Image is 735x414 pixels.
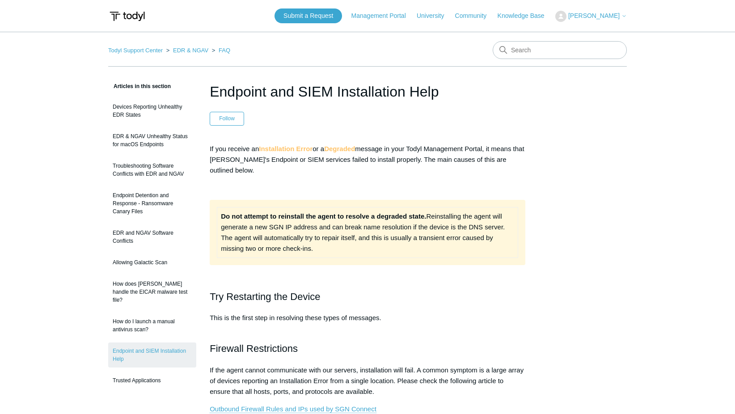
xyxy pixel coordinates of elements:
[417,11,453,21] a: University
[210,405,376,413] a: Outbound Firewall Rules and IPs used by SGN Connect
[217,207,518,258] td: Reinstalling the agent will generate a new SGN IP address and can break name resolution if the de...
[108,157,196,182] a: Troubleshooting Software Conflicts with EDR and NGAV
[259,145,313,152] strong: Installation Error
[108,128,196,153] a: EDR & NGAV Unhealthy Status for macOS Endpoints
[568,12,620,19] span: [PERSON_NAME]
[210,313,525,334] p: This is the first step in resolving these types of messages.
[221,212,426,220] strong: Do not attempt to reinstall the agent to resolve a degraded state.
[210,47,230,54] li: FAQ
[108,342,196,368] a: Endpoint and SIEM Installation Help
[351,11,415,21] a: Management Portal
[108,275,196,308] a: How does [PERSON_NAME] handle the EICAR malware test file?
[210,144,525,176] p: If you receive an or a message in your Todyl Management Portal, it means that [PERSON_NAME]'s End...
[498,11,553,21] a: Knowledge Base
[555,11,627,22] button: [PERSON_NAME]
[108,254,196,271] a: Allowing Galactic Scan
[108,83,171,89] span: Articles in this section
[108,372,196,389] a: Trusted Applications
[108,8,146,25] img: Todyl Support Center Help Center home page
[108,224,196,249] a: EDR and NGAV Software Conflicts
[210,365,525,397] p: If the agent cannot communicate with our servers, installation will fail. A common symptom is a l...
[210,341,525,356] h2: Firewall Restrictions
[108,98,196,123] a: Devices Reporting Unhealthy EDR States
[275,8,342,23] a: Submit a Request
[108,313,196,338] a: How do I launch a manual antivirus scan?
[493,41,627,59] input: Search
[210,112,244,125] button: Follow Article
[108,47,163,54] a: Todyl Support Center
[210,289,525,304] h2: Try Restarting the Device
[455,11,496,21] a: Community
[108,47,165,54] li: Todyl Support Center
[108,187,196,220] a: Endpoint Detention and Response - Ransomware Canary Files
[324,145,355,152] strong: Degraded
[165,47,210,54] li: EDR & NGAV
[219,47,230,54] a: FAQ
[210,81,525,102] h1: Endpoint and SIEM Installation Help
[173,47,208,54] a: EDR & NGAV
